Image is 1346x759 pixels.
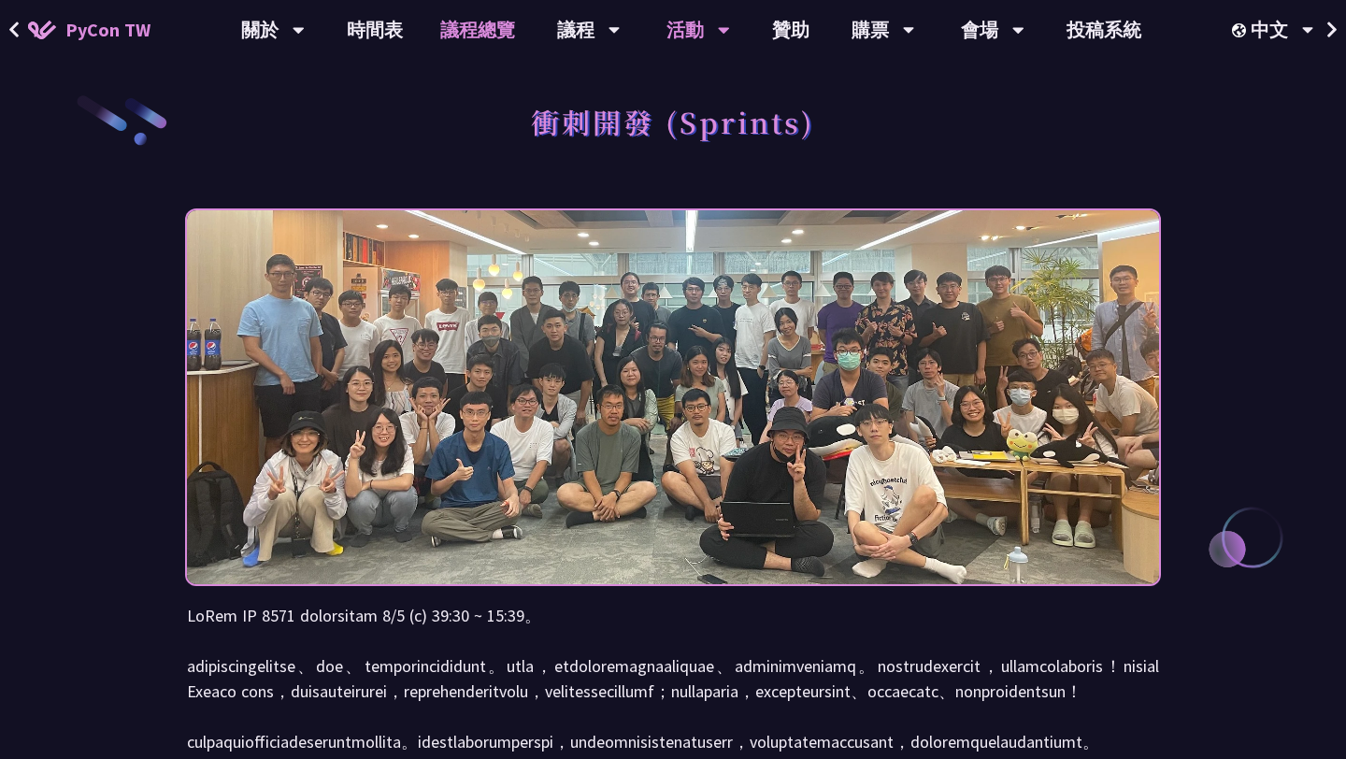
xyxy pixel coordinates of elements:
[65,16,150,44] span: PyCon TW
[28,21,56,39] img: Home icon of PyCon TW 2025
[531,93,815,150] h1: 衝刺開發 (Sprints)
[187,603,1159,754] p: LoRem IP 8571 dolorsitam 8/5 (c) 39:30 ~ 15:39。 adipiscingelitse、doe、temporincididunt。utla，etdolo...
[187,160,1159,635] img: Photo of PyCon Taiwan Sprints
[1232,23,1251,37] img: Locale Icon
[9,7,169,53] a: PyCon TW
